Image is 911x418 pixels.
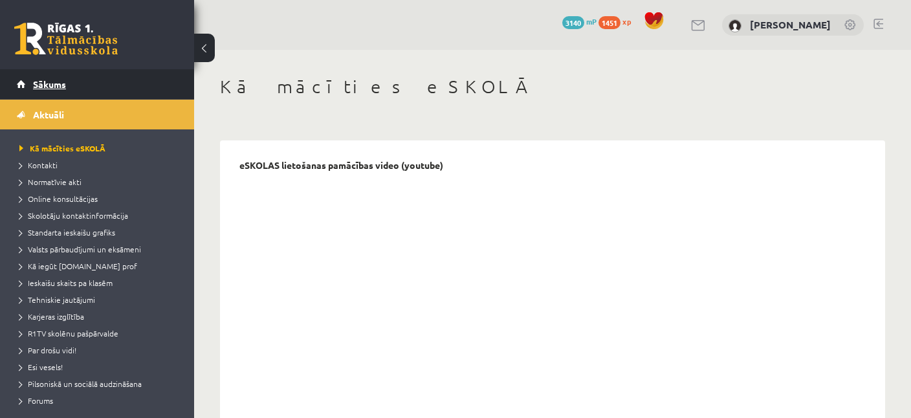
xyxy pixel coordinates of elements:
[562,16,597,27] a: 3140 mP
[19,294,181,305] a: Tehniskie jautājumi
[19,159,181,171] a: Kontakti
[19,160,58,170] span: Kontakti
[562,16,584,29] span: 3140
[622,16,631,27] span: xp
[33,109,64,120] span: Aktuāli
[19,362,63,372] span: Esi vesels!
[729,19,741,32] img: Milana Požarņikova
[19,244,141,254] span: Valsts pārbaudījumi un eksāmeni
[17,69,178,99] a: Sākums
[19,395,181,406] a: Forums
[598,16,620,29] span: 1451
[19,278,113,288] span: Ieskaišu skaits pa klasēm
[19,277,181,289] a: Ieskaišu skaits pa klasēm
[19,143,105,153] span: Kā mācīties eSKOLĀ
[19,294,95,305] span: Tehniskie jautājumi
[586,16,597,27] span: mP
[19,261,137,271] span: Kā iegūt [DOMAIN_NAME] prof
[19,378,181,390] a: Pilsoniskā un sociālā audzināšana
[19,260,181,272] a: Kā iegūt [DOMAIN_NAME] prof
[19,379,142,389] span: Pilsoniskā un sociālā audzināšana
[33,78,66,90] span: Sākums
[19,176,181,188] a: Normatīvie akti
[19,328,118,338] span: R1TV skolēnu pašpārvalde
[19,210,128,221] span: Skolotāju kontaktinformācija
[19,345,76,355] span: Par drošu vidi!
[19,177,82,187] span: Normatīvie akti
[598,16,637,27] a: 1451 xp
[19,327,181,339] a: R1TV skolēnu pašpārvalde
[19,243,181,255] a: Valsts pārbaudījumi un eksāmeni
[19,193,98,204] span: Online konsultācijas
[19,311,181,322] a: Karjeras izglītība
[19,361,181,373] a: Esi vesels!
[19,226,181,238] a: Standarta ieskaišu grafiks
[17,100,178,129] a: Aktuāli
[19,193,181,204] a: Online konsultācijas
[19,227,115,237] span: Standarta ieskaišu grafiks
[239,160,443,171] p: eSKOLAS lietošanas pamācības video (youtube)
[19,210,181,221] a: Skolotāju kontaktinformācija
[220,76,885,98] h1: Kā mācīties eSKOLĀ
[14,23,118,55] a: Rīgas 1. Tālmācības vidusskola
[19,344,181,356] a: Par drošu vidi!
[19,311,84,322] span: Karjeras izglītība
[750,18,831,31] a: [PERSON_NAME]
[19,142,181,154] a: Kā mācīties eSKOLĀ
[19,395,53,406] span: Forums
